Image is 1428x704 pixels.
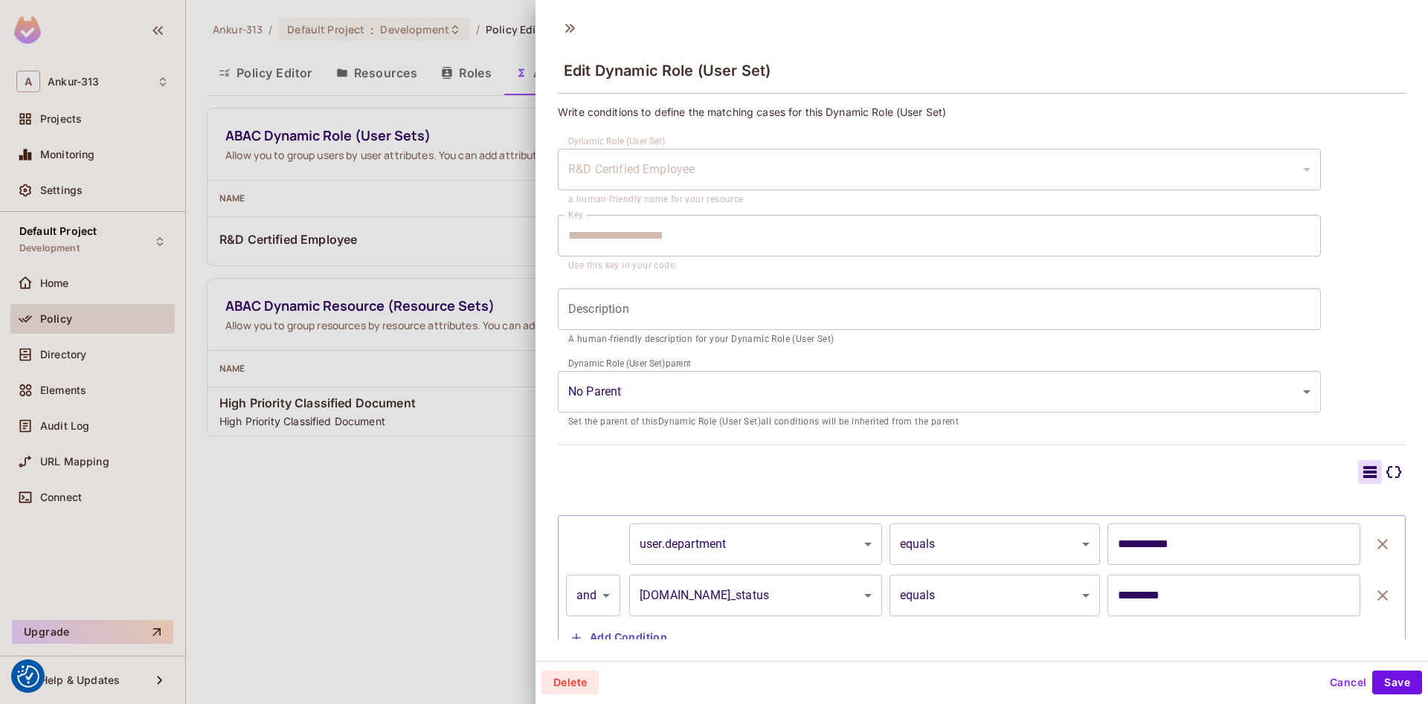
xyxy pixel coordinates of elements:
[1324,671,1372,694] button: Cancel
[629,523,882,565] div: user.department
[558,371,1321,413] div: Without label
[1372,671,1422,694] button: Save
[17,665,39,688] img: Revisit consent button
[568,415,1310,430] p: Set the parent of this Dynamic Role (User Set) all conditions will be inherited from the parent
[564,62,771,80] span: Edit Dynamic Role (User Set)
[568,193,1310,207] p: a human-friendly name for your resource
[568,332,1310,347] p: A human-friendly description for your Dynamic Role (User Set)
[541,671,599,694] button: Delete
[568,208,583,221] label: Key
[890,523,1101,565] div: equals
[558,105,1406,119] p: Write conditions to define the matching cases for this Dynamic Role (User Set)
[568,259,1310,274] p: Use this key in your code.
[17,665,39,688] button: Consent Preferences
[558,149,1321,190] div: Without label
[890,575,1101,616] div: equals
[568,357,691,369] label: Dynamic Role (User Set) parent
[568,135,666,147] label: Dynamic Role (User Set)
[629,575,882,616] div: [DOMAIN_NAME]_status
[566,626,673,650] button: Add Condition
[566,575,620,616] div: and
